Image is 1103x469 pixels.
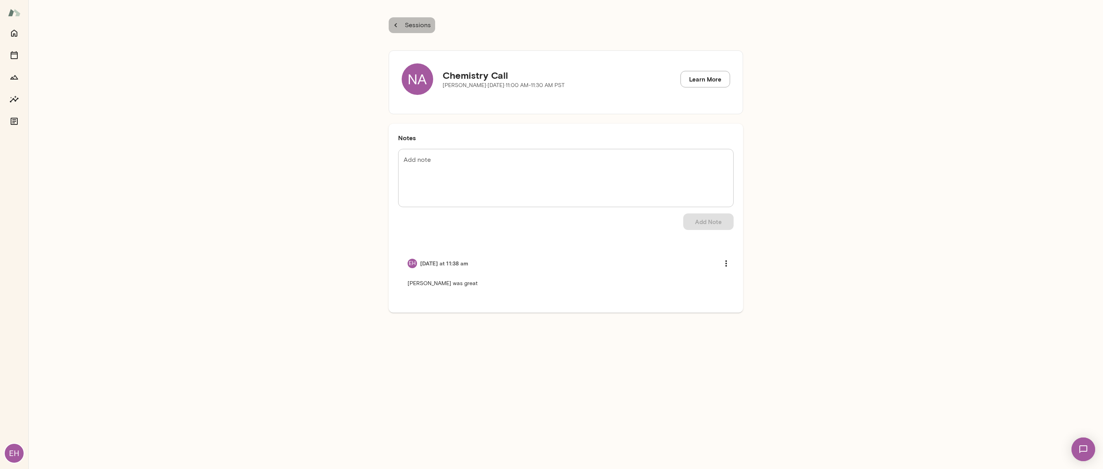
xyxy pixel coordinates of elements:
[5,444,24,463] div: EH
[402,63,433,95] div: NA
[420,260,469,267] h6: [DATE] at 11:38 am
[408,280,724,287] p: [PERSON_NAME] was great
[6,69,22,85] button: Growth Plan
[6,25,22,41] button: Home
[408,259,417,268] div: EH
[6,91,22,107] button: Insights
[680,71,730,87] a: Learn More
[443,82,565,89] p: [PERSON_NAME] · [DATE] · 11:00 AM-11:30 AM PST
[6,113,22,129] button: Documents
[443,69,565,82] h5: Chemistry Call
[718,255,734,272] button: more
[8,5,20,20] img: Mento
[389,17,435,33] button: Sessions
[403,20,431,30] p: Sessions
[398,133,734,143] h6: Notes
[6,47,22,63] button: Sessions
